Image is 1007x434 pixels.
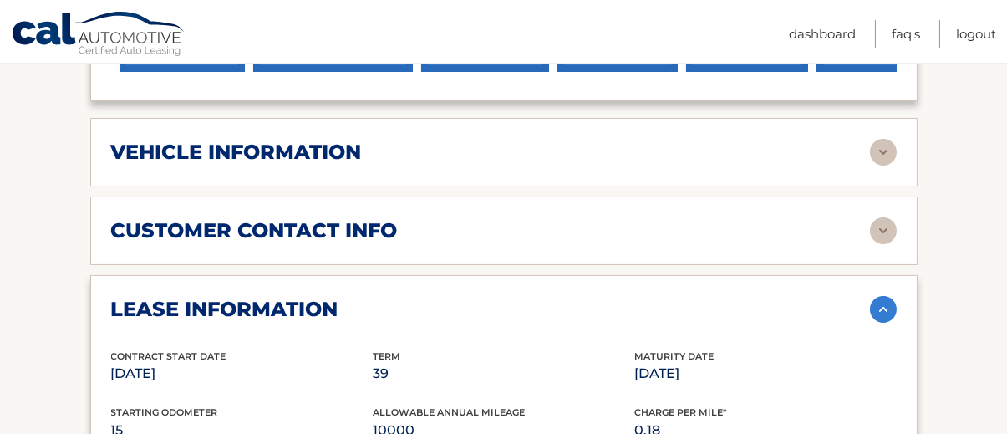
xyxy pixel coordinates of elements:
p: 39 [373,362,634,385]
p: [DATE] [111,362,373,385]
h2: lease information [111,297,338,322]
span: Allowable Annual Mileage [373,406,525,418]
a: Logout [956,20,996,48]
span: Maturity Date [634,350,714,362]
img: accordion-active.svg [870,296,897,323]
h2: vehicle information [111,140,362,165]
span: Charge Per Mile* [634,406,727,418]
span: Term [373,350,400,362]
span: Starting Odometer [111,406,218,418]
img: accordion-rest.svg [870,217,897,244]
a: Cal Automotive [11,11,186,59]
h2: customer contact info [111,218,398,243]
span: Contract Start Date [111,350,226,362]
a: Dashboard [789,20,856,48]
a: FAQ's [892,20,920,48]
img: accordion-rest.svg [870,139,897,166]
p: [DATE] [634,362,896,385]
